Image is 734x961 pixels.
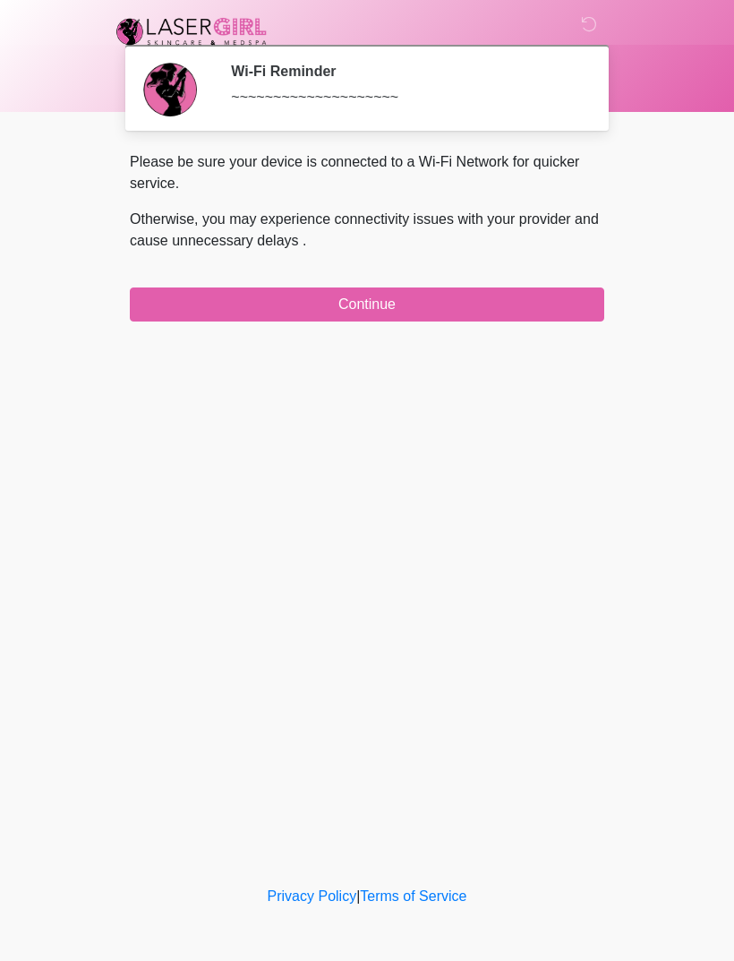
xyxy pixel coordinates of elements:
[130,209,604,252] p: Otherwise, you may experience connectivity issues with your provider and cause unnecessary delays .
[231,63,577,80] h2: Wi-Fi Reminder
[112,13,271,49] img: Laser Girl Med Spa LLC Logo
[356,888,360,904] a: |
[268,888,357,904] a: Privacy Policy
[143,63,197,116] img: Agent Avatar
[130,287,604,322] button: Continue
[231,87,577,108] div: ~~~~~~~~~~~~~~~~~~~~
[130,151,604,194] p: Please be sure your device is connected to a Wi-Fi Network for quicker service.
[360,888,466,904] a: Terms of Service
